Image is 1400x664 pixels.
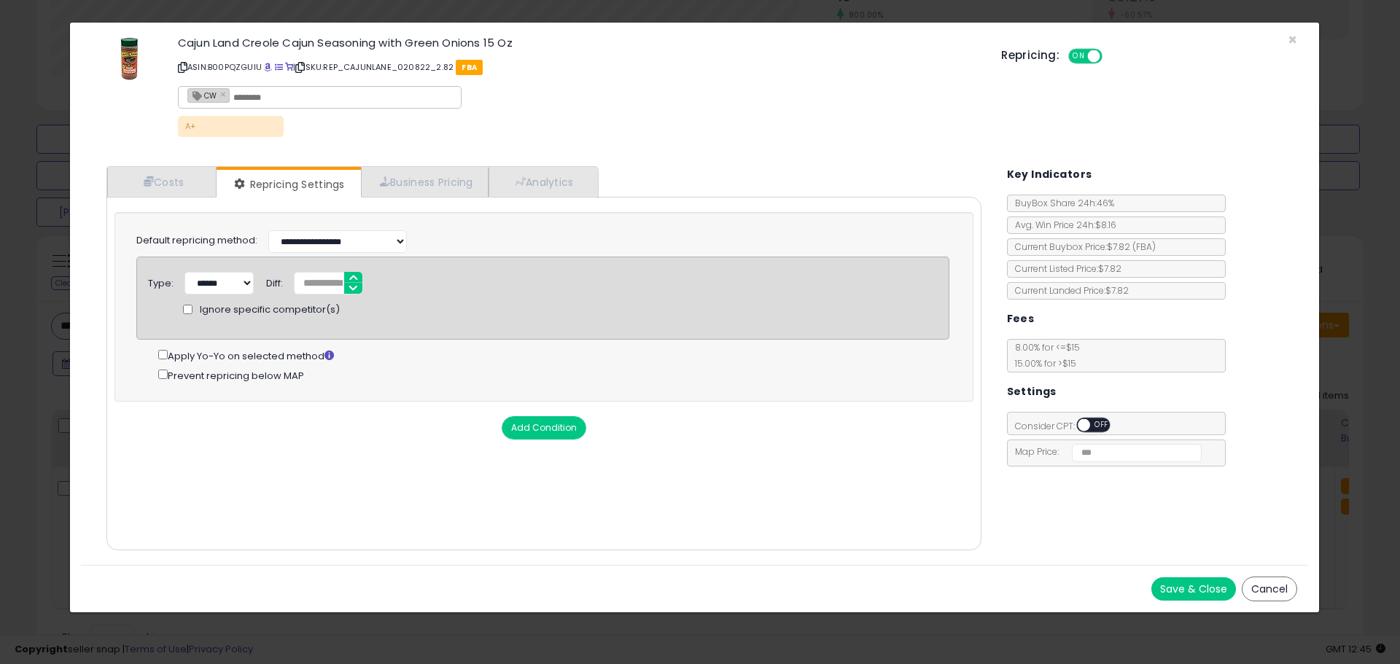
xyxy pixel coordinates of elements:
[107,167,217,197] a: Costs
[1008,420,1129,432] span: Consider CPT:
[1007,310,1035,328] h5: Fees
[178,116,284,137] p: A+
[148,272,174,291] div: Type:
[1100,50,1124,63] span: OFF
[1090,419,1113,431] span: OFF
[1008,357,1076,370] span: 15.00 % for > $15
[1070,50,1088,63] span: ON
[1132,241,1156,253] span: ( FBA )
[188,89,217,101] span: CW
[489,167,596,197] a: Analytics
[1107,241,1156,253] span: $7.82
[1008,262,1121,275] span: Current Listed Price: $7.82
[136,234,257,248] label: Default repricing method:
[1008,284,1129,297] span: Current Landed Price: $7.82
[158,367,949,383] div: Prevent repricing below MAP
[200,303,340,317] span: Ignore specific competitor(s)
[266,272,283,291] div: Diff:
[1008,341,1080,370] span: 8.00 % for <= $15
[220,87,229,101] a: ×
[456,60,483,75] span: FBA
[1151,577,1236,601] button: Save & Close
[1008,241,1156,253] span: Current Buybox Price:
[1008,197,1114,209] span: BuyBox Share 24h: 46%
[1007,165,1092,184] h5: Key Indicators
[502,416,586,440] button: Add Condition
[1008,219,1116,231] span: Avg. Win Price 24h: $8.16
[1007,383,1057,401] h5: Settings
[1242,577,1297,601] button: Cancel
[264,61,272,73] a: BuyBox page
[158,347,949,364] div: Apply Yo-Yo on selected method
[361,167,489,197] a: Business Pricing
[275,61,283,73] a: All offer listings
[1008,445,1202,458] span: Map Price:
[217,170,359,199] a: Repricing Settings
[1288,29,1297,50] span: ×
[1001,50,1059,61] h5: Repricing:
[178,55,979,79] p: ASIN: B00PQZGUIU | SKU: REP_CAJUNLANE_020822_2.82
[120,37,139,81] img: 41w4rv4Q1rL._SL60_.jpg
[285,61,293,73] a: Your listing only
[178,37,979,48] h3: Cajun Land Creole Cajun Seasoning with Green Onions 15 Oz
